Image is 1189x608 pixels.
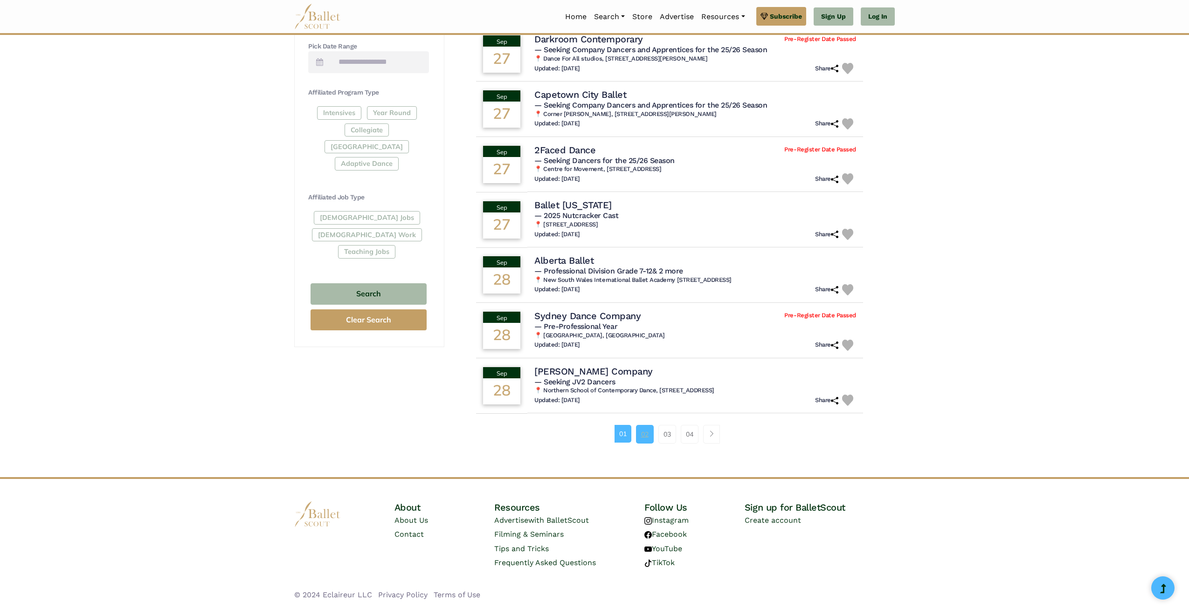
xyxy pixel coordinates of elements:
h4: Affiliated Program Type [308,88,429,97]
a: Filming & Seminars [494,530,564,539]
div: Sep [483,367,520,378]
a: Resources [698,7,748,27]
span: Pre-Register Date Passed [784,146,856,154]
nav: Page navigation example [615,425,725,444]
a: Advertisewith BalletScout [494,516,589,525]
div: 28 [483,267,520,294]
a: Search [590,7,629,27]
img: gem.svg [760,11,768,21]
a: Privacy Policy [378,590,428,599]
span: Subscribe [770,11,802,21]
h4: [PERSON_NAME] Company [534,365,653,377]
a: Subscribe [756,7,806,26]
span: Pre-Register Date Passed [784,35,856,43]
div: 27 [483,212,520,239]
a: About Us [394,516,428,525]
div: Sep [483,256,520,267]
h6: Share [815,120,838,128]
li: © 2024 Eclaireur LLC [294,589,372,601]
img: logo [294,501,341,527]
h6: Updated: [DATE] [534,231,580,239]
span: with BalletScout [528,516,589,525]
div: 28 [483,323,520,349]
h6: 📍 Corner [PERSON_NAME], [STREET_ADDRESS][PERSON_NAME] [534,110,856,118]
button: Clear Search [311,309,427,330]
a: Instagram [644,516,689,525]
h6: 📍 Centre for Movement, [STREET_ADDRESS] [534,165,856,173]
h4: Sign up for BalletScout [745,501,895,513]
a: Frequently Asked Questions [494,558,596,567]
a: Facebook [644,530,687,539]
img: facebook logo [644,531,652,539]
img: tiktok logo [644,560,652,567]
h4: Pick Date Range [308,42,429,51]
h4: Follow Us [644,501,745,513]
a: Store [629,7,656,27]
a: 04 [681,425,698,444]
button: Search [311,283,427,305]
img: instagram logo [644,517,652,525]
a: Tips and Tricks [494,544,549,553]
h4: Ballet [US_STATE] [534,199,612,211]
div: 27 [483,102,520,128]
h4: Resources [494,501,644,513]
span: — Seeking Dancers for the 25/26 Season [534,156,675,165]
h6: Updated: [DATE] [534,286,580,294]
a: Home [561,7,590,27]
h4: Sydney Dance Company [534,310,641,322]
h6: 📍 New South Wales International Ballet Academy [STREET_ADDRESS] [534,276,856,284]
h4: About [394,501,495,513]
a: & 2 more [652,266,683,275]
div: 28 [483,378,520,404]
div: 27 [483,157,520,183]
span: — Seeking Company Dancers and Apprentices for the 25/26 Season [534,101,767,109]
h6: Share [815,65,838,73]
span: — Seeking Company Dancers and Apprentices for the 25/26 Season [534,45,767,54]
h6: Share [815,286,838,294]
div: Sep [483,146,520,157]
h6: 📍 Dance For All studios, [STREET_ADDRESS][PERSON_NAME] [534,55,856,63]
div: Sep [483,90,520,102]
a: 02 [636,425,654,444]
img: youtube logo [644,546,652,553]
a: Log In [861,7,895,26]
h4: 2Faced Dance [534,144,595,156]
h6: Share [815,396,838,404]
div: 27 [483,47,520,73]
a: Create account [745,516,801,525]
h6: 📍 Northern School of Contemporary Dance, [STREET_ADDRESS] [534,387,856,395]
a: 01 [615,425,631,443]
span: — Professional Division Grade 7-12 [534,266,683,275]
h6: Updated: [DATE] [534,175,580,183]
a: YouTube [644,544,682,553]
span: — Seeking JV2 Dancers [534,377,615,386]
a: Terms of Use [434,590,480,599]
h6: Updated: [DATE] [534,120,580,128]
span: — 2025 Nutcracker Cast [534,211,618,220]
a: TikTok [644,558,675,567]
span: Pre-Register Date Passed [784,312,856,320]
div: Sep [483,35,520,47]
h6: 📍 [STREET_ADDRESS] [534,221,856,229]
h4: Capetown City Ballet [534,89,626,101]
h6: Share [815,341,838,349]
div: Sep [483,201,520,212]
h6: Updated: [DATE] [534,65,580,73]
h6: Updated: [DATE] [534,341,580,349]
a: 03 [658,425,676,444]
span: — Pre-Professional Year [534,322,617,331]
a: Sign Up [814,7,853,26]
div: Sep [483,312,520,323]
a: Advertise [656,7,698,27]
a: Contact [394,530,424,539]
h6: 📍 [GEOGRAPHIC_DATA], [GEOGRAPHIC_DATA] [534,332,856,340]
h6: Share [815,231,838,239]
h4: Affiliated Job Type [308,193,429,202]
h6: Share [815,175,838,183]
h4: Darkroom Contemporary [534,33,643,45]
h4: Alberta Ballet [534,254,594,266]
h6: Updated: [DATE] [534,396,580,404]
